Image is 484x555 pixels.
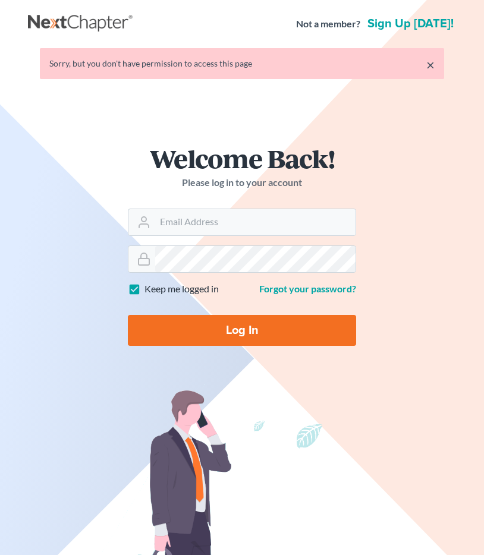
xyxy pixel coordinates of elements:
h1: Welcome Back! [128,146,356,171]
a: Sign up [DATE]! [365,18,456,30]
a: Forgot your password? [259,283,356,294]
input: Email Address [155,209,356,235]
div: Sorry, but you don't have permission to access this page [49,58,435,70]
p: Please log in to your account [128,176,356,190]
a: × [426,58,435,72]
input: Log In [128,315,356,346]
strong: Not a member? [296,17,360,31]
label: Keep me logged in [144,282,219,296]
